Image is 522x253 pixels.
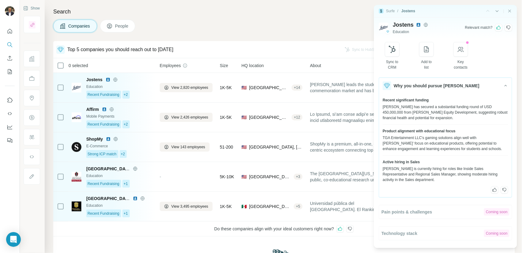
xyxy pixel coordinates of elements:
img: Logo of Universidad de Guanajuato [72,202,81,211]
div: E-Commerce [86,143,152,149]
span: 1K-5K [220,85,232,91]
div: Sync to CRM [385,59,400,70]
div: Education [86,84,152,89]
div: TGA Entertainment LLC's gaming solutions align well with [PERSON_NAME]' focus on educational prod... [383,135,508,152]
span: View 2,820 employees [171,85,208,90]
span: Recent Fundraising [88,122,119,127]
span: +2 [121,151,125,157]
div: [PERSON_NAME] has secured a substantial funding round of USD 450,000,000 from [PERSON_NAME] Equit... [383,104,508,121]
button: Use Surfe on LinkedIn [5,95,15,106]
span: Recent Fundraising [88,211,119,216]
div: Coming soon [484,208,509,216]
span: 1K-5K [220,203,232,210]
div: Mobile Payments [86,114,152,119]
span: Recent significant funding [383,97,429,103]
span: People [115,23,129,29]
button: Dashboard [5,122,15,133]
span: Strong ICP match [88,151,117,157]
span: Product alignment with educational focus [383,128,456,134]
img: LinkedIn logo [106,137,111,142]
span: HQ location [241,62,264,69]
span: 5K-10K [220,174,234,180]
span: 0 selected [69,62,88,69]
button: Quick start [5,26,15,37]
div: Add to list [419,59,434,70]
button: Close side panel [507,9,512,13]
div: Education [86,173,152,179]
div: + 3 [294,174,303,179]
button: View 2,426 employees [160,113,213,122]
span: +1 [124,211,128,216]
span: 🇺🇸 [241,114,247,120]
div: Key contacts [454,59,468,70]
button: Technology stackComing soon [379,227,512,240]
span: - [160,174,161,179]
span: Jostens [86,77,103,83]
span: Technology stack [382,230,417,236]
div: Education [86,203,152,208]
button: Previous [494,8,500,14]
span: 🇺🇸 [241,85,247,91]
span: About [310,62,321,69]
span: [GEOGRAPHIC_DATA] [249,114,289,120]
span: 🇲🇽 [241,203,247,210]
span: 51-200 [220,144,233,150]
img: Logo of ShopMy [72,142,81,152]
div: Top 5 companies you should reach out to [DATE] [67,46,173,53]
button: My lists [5,66,15,77]
img: LinkedIn avatar [416,22,421,27]
span: Why you should pursue [PERSON_NAME] [394,83,479,89]
span: Lo Ipsumd, si’am conse adipi’e seddoeiusm te incid utlaboreetd magnaaliqu enimadmini ve qui nostr... [310,111,401,123]
h4: Search [53,7,515,16]
span: +1 [124,181,128,187]
span: Size [220,62,228,69]
span: 🇺🇸 [241,144,247,150]
img: Logo of Jostens [72,83,81,93]
div: + 5 [294,204,303,209]
span: The [GEOGRAPHIC_DATA][US_STATE] is a public, co-educational research university, providing underg... [310,171,401,183]
span: Recent Fundraising [88,181,119,187]
button: View 143 employees [160,142,210,152]
span: [GEOGRAPHIC_DATA], [US_STATE] [249,174,291,180]
span: ShopMy is a premium, all-in-one, creator-centric ecosystem connecting top brands and influential ... [310,141,401,153]
button: Enrich CSV [5,53,15,64]
span: Active hiring in Sales [383,159,420,165]
img: Avatar [5,6,15,16]
button: Show [19,4,44,13]
button: Feedback [5,135,15,146]
img: LinkedIn logo [106,77,110,82]
div: | [503,8,504,14]
div: Jostens [401,8,415,14]
span: View 3,495 employees [171,204,208,209]
button: Why you should pursue [PERSON_NAME] [379,78,512,94]
span: Companies [68,23,91,29]
button: Use Surfe API [5,108,15,119]
span: [GEOGRAPHIC_DATA][US_STATE] [86,166,157,171]
span: View 143 employees [171,144,205,150]
button: Pain points & challengesComing soon [379,205,512,219]
span: [GEOGRAPHIC_DATA], [US_STATE] [249,144,303,150]
span: [GEOGRAPHIC_DATA], [GEOGRAPHIC_DATA] [249,203,291,210]
span: +2 [124,92,128,97]
span: Universidad pública del [GEOGRAPHIC_DATA]. El Ranking Iberoamericano [PERSON_NAME] 2014, que clas... [310,200,401,213]
span: Recent Fundraising [88,92,119,97]
span: Affirm [86,106,99,112]
img: Surfe Logo [379,9,384,13]
span: +2 [124,122,128,127]
span: Education [393,29,454,35]
div: [PERSON_NAME] is currently hiring for roles like Inside Sales Representative and Regional Sales M... [383,166,508,183]
img: Logo of Affirm [72,112,81,122]
div: Open Intercom Messenger [6,232,21,247]
img: Logo of Jostens [379,23,389,32]
span: View 2,426 employees [171,115,208,120]
div: + 12 [292,115,303,120]
span: Employees [160,62,181,69]
button: Search [5,39,15,50]
span: [GEOGRAPHIC_DATA], [US_STATE] [249,85,289,91]
span: 1K-5K [220,114,232,120]
span: Pain points & challenges [382,209,432,215]
img: Logo of University of Arkansas [72,172,81,182]
li: / [397,8,398,14]
button: View 2,820 employees [160,83,213,92]
span: [PERSON_NAME] leads the student commemoration market and has been serving local communities for o... [310,81,401,94]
